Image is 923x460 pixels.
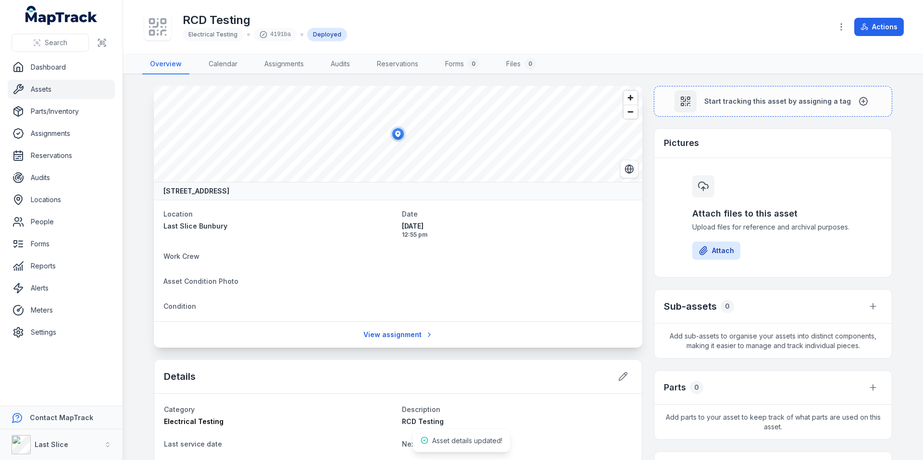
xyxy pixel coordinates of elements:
a: Reports [8,256,115,276]
span: Condition [163,302,196,310]
div: 0 [468,58,479,70]
a: Assignments [257,54,312,74]
a: Settings [8,323,115,342]
strong: [STREET_ADDRESS] [163,186,229,196]
a: Audits [323,54,358,74]
span: Asset details updated! [432,436,502,445]
span: Add sub-assets to organise your assets into distinct components, making it easier to manage and t... [654,324,892,358]
button: Switch to Satellite View [620,160,638,178]
a: People [8,212,115,231]
h1: RCD Testing [183,12,347,28]
a: Locations [8,190,115,209]
button: Zoom in [624,91,637,105]
button: Start tracking this asset by assigning a tag [654,86,892,117]
button: Actions [854,18,904,36]
span: RCD Testing [402,417,444,425]
h3: Parts [664,381,686,394]
button: Attach [692,242,740,260]
span: Last Slice Bunbury [163,222,227,230]
a: Reservations [8,146,115,165]
span: Upload files for reference and archival purposes. [692,222,854,232]
a: Overview [142,54,189,74]
a: Forms0 [437,54,487,74]
h3: Pictures [664,136,699,150]
a: Alerts [8,278,115,298]
div: 0 [524,58,536,70]
h2: Sub-assets [664,300,717,313]
a: Files0 [499,54,544,74]
button: Search [12,34,89,52]
h3: Attach files to this asset [692,207,854,220]
span: Date [402,210,418,218]
a: View assignment [357,326,439,344]
a: Parts/Inventory [8,102,115,121]
button: Zoom out [624,105,637,119]
time: 10/10/2025, 12:55:25 pm [402,221,633,239]
div: 0 [721,300,734,313]
span: [DATE] [402,221,633,231]
span: Search [45,38,67,48]
a: Last Slice Bunbury [163,221,394,231]
a: Audits [8,168,115,187]
div: 4191ba [254,28,297,41]
a: MapTrack [25,6,98,25]
div: 0 [690,381,703,394]
span: Asset Condition Photo [163,277,238,285]
span: Electrical Testing [164,417,224,425]
a: Assets [8,80,115,99]
div: Deployed [307,28,347,41]
span: Next Service Due [402,440,460,448]
span: Last service date [164,440,222,448]
span: Description [402,405,440,413]
a: Forms [8,234,115,254]
strong: Contact MapTrack [30,413,93,422]
span: Category [164,405,195,413]
a: Dashboard [8,58,115,77]
span: Work Crew [163,252,200,260]
strong: Last Slice [35,440,68,448]
span: Location [163,210,193,218]
a: Assignments [8,124,115,143]
a: Reservations [369,54,426,74]
a: Meters [8,301,115,320]
h2: Details [164,370,196,383]
span: 12:55 pm [402,231,633,239]
span: Start tracking this asset by assigning a tag [704,97,851,106]
a: Calendar [201,54,245,74]
span: Electrical Testing [188,31,237,38]
span: Add parts to your asset to keep track of what parts are used on this asset. [654,405,892,439]
canvas: Map [154,86,642,182]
